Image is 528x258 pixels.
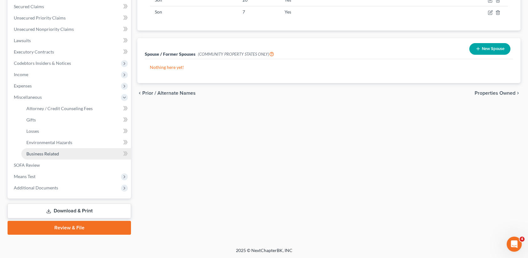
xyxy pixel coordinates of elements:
iframe: Intercom live chat [507,237,522,252]
a: Lawsuits [9,35,131,46]
a: Executory Contracts [9,46,131,58]
span: SOFA Review [14,162,40,168]
td: 7 [237,6,280,18]
a: Business Related [21,148,131,160]
span: Lawsuits [14,38,31,43]
span: Environmental Hazards [26,140,72,145]
span: Prior / Alternate Names [142,91,196,96]
button: New Spouse [469,43,510,55]
span: Executory Contracts [14,49,54,54]
p: Nothing here yet! [150,64,508,70]
a: Gifts [21,114,131,126]
i: chevron_left [137,91,142,96]
span: Miscellaneous [14,94,42,100]
a: Unsecured Nonpriority Claims [9,24,131,35]
a: Unsecured Priority Claims [9,12,131,24]
button: chevron_left Prior / Alternate Names [137,91,196,96]
a: Secured Claims [9,1,131,12]
a: Losses [21,126,131,137]
span: Gifts [26,117,36,122]
td: Son [150,6,237,18]
span: Codebtors Insiders & Notices [14,60,71,66]
span: Losses [26,128,39,134]
a: SOFA Review [9,160,131,171]
span: Additional Documents [14,185,58,190]
button: Properties Owned chevron_right [475,91,520,96]
i: chevron_right [515,91,520,96]
span: Properties Owned [475,91,515,96]
a: Review & File [8,221,131,235]
span: Means Test [14,174,35,179]
span: Income [14,72,28,77]
span: (COMMUNITY PROPERTY STATES ONLY) [198,52,274,57]
a: Environmental Hazards [21,137,131,148]
span: Unsecured Nonpriority Claims [14,26,74,32]
span: Expenses [14,83,32,88]
span: 4 [520,237,525,242]
a: Download & Print [8,204,131,218]
td: Yes [280,6,449,18]
a: Attorney / Credit Counseling Fees [21,103,131,114]
span: Secured Claims [14,4,44,9]
span: Attorney / Credit Counseling Fees [26,106,93,111]
span: Unsecured Priority Claims [14,15,66,20]
span: Spouse / Former Spouses [145,51,195,57]
span: Business Related [26,151,59,156]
